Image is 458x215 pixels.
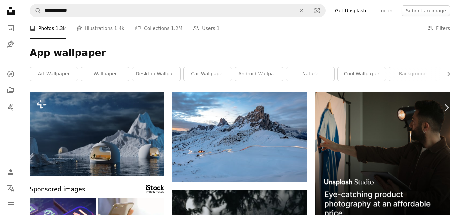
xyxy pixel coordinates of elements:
[30,47,450,59] h1: App wallpaper
[286,67,334,81] a: nature
[374,5,396,16] a: Log in
[184,67,232,81] a: car wallpaper
[4,198,17,211] button: Menu
[217,24,220,32] span: 1
[4,21,17,35] a: Photos
[172,92,307,182] img: A mountain covered in snow under a cloudy sky
[132,67,180,81] a: desktop wallpaper
[30,4,41,17] button: Search Unsplash
[193,17,220,39] a: Users 1
[309,4,325,17] button: Visual search
[4,67,17,81] a: Explore
[30,92,164,176] img: A group of icebergs floating on top of a body of water
[435,75,458,140] a: Next
[427,17,450,39] button: Filters
[30,131,164,137] a: A group of icebergs floating on top of a body of water
[135,17,182,39] a: Collections 1.2M
[4,181,17,195] button: Language
[235,67,283,81] a: android wallpaper
[30,4,326,17] form: Find visuals sitewide
[4,165,17,179] a: Log in / Sign up
[114,24,124,32] span: 1.4k
[294,4,309,17] button: Clear
[442,67,450,81] button: scroll list to the right
[81,67,129,81] a: wallpaper
[171,24,182,32] span: 1.2M
[30,67,78,81] a: art wallpaper
[76,17,124,39] a: Illustrations 1.4k
[389,67,437,81] a: background
[331,5,374,16] a: Get Unsplash+
[30,184,85,194] span: Sponsored images
[402,5,450,16] button: Submit an image
[172,133,307,140] a: A mountain covered in snow under a cloudy sky
[338,67,386,81] a: cool wallpaper
[4,38,17,51] a: Illustrations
